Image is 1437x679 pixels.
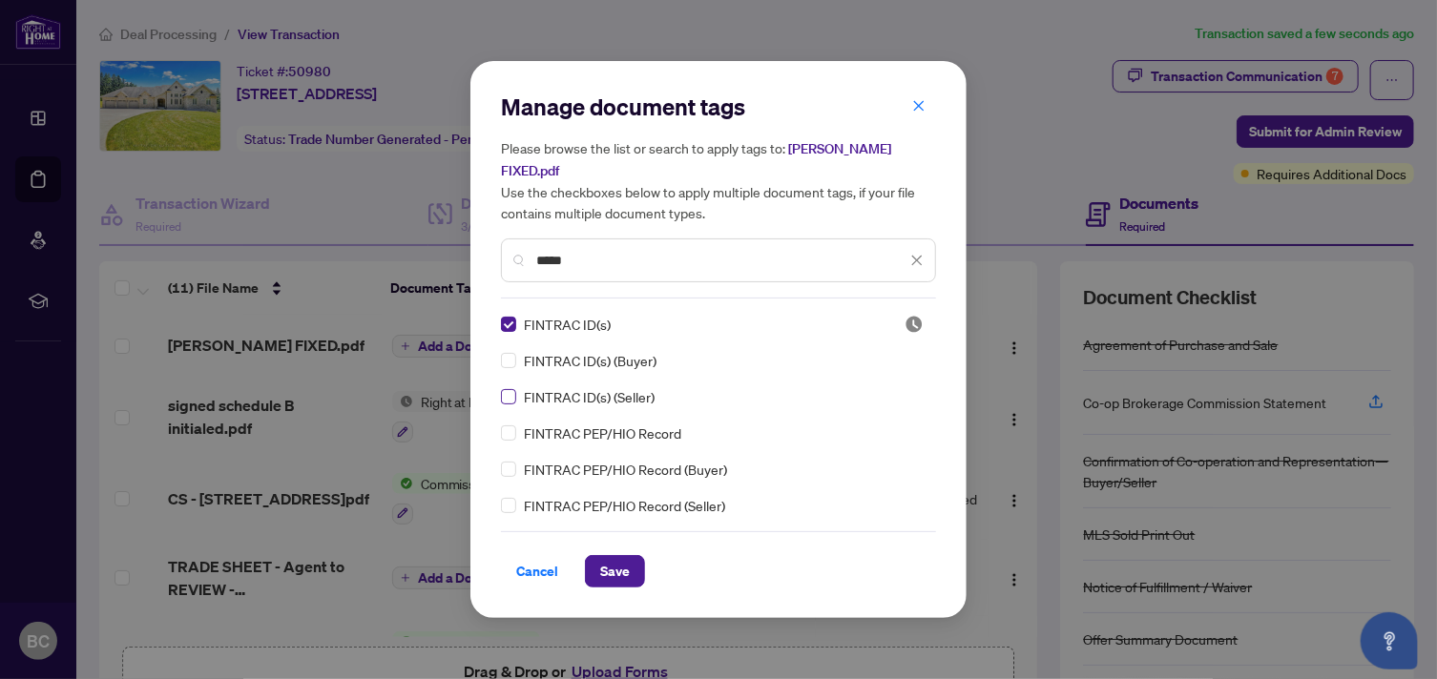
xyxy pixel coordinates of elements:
h5: Please browse the list or search to apply tags to: Use the checkboxes below to apply multiple doc... [501,137,936,223]
img: status [905,315,924,334]
button: Save [585,555,645,587]
span: FINTRAC PEP/HIO Record (Seller) [524,495,725,516]
span: FINTRAC ID(s) (Seller) [524,386,655,407]
h2: Manage document tags [501,92,936,122]
span: FINTRAC ID(s) (Buyer) [524,350,656,371]
button: Open asap [1361,612,1418,669]
span: FINTRAC ID(s) [524,314,611,335]
span: FINTRAC PEP/HIO Record [524,422,681,443]
span: close [910,254,924,267]
button: Cancel [501,555,573,587]
span: Pending Review [905,315,924,334]
span: Save [600,556,630,586]
span: Cancel [516,556,558,586]
span: close [912,99,926,113]
span: FINTRAC PEP/HIO Record (Buyer) [524,459,727,480]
